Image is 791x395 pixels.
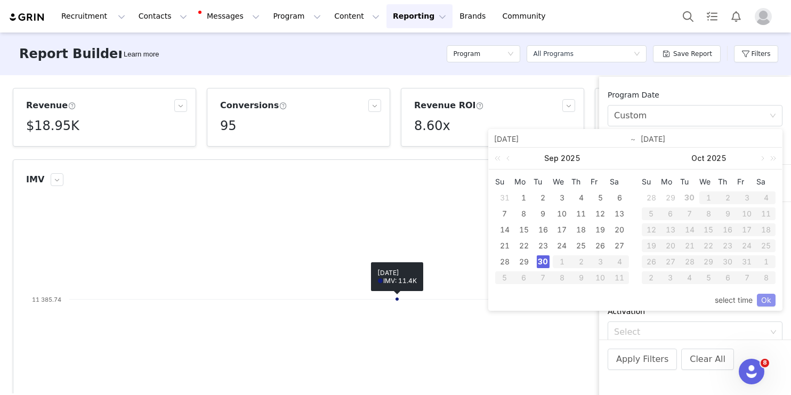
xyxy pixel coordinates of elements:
td: October 12, 2025 [642,222,661,238]
span: Th [718,177,737,187]
a: 2025 [560,148,582,169]
h5: 8.60x [414,116,450,135]
a: Previous month (PageUp) [504,148,514,169]
a: Oct [690,148,706,169]
a: Sep [543,148,560,169]
button: Profile [748,8,782,25]
span: Tu [680,177,699,187]
i: icon: down [634,51,640,58]
div: 2 [571,255,591,268]
td: October 28, 2025 [680,254,699,270]
div: 10 [555,207,568,220]
span: Fr [737,177,756,187]
div: 18 [756,223,776,236]
div: 16 [537,223,550,236]
div: 9 [718,207,737,220]
td: September 10, 2025 [553,206,572,222]
td: October 5, 2025 [642,206,661,222]
div: 20 [661,239,680,252]
div: 4 [756,191,776,204]
span: Mo [661,177,680,187]
a: Tasks [700,4,724,28]
div: 8 [756,271,776,284]
h3: Revenue [26,99,76,112]
td: September 21, 2025 [495,238,514,254]
div: Tooltip anchor [122,49,161,60]
div: 20 [613,223,626,236]
div: 11 [756,207,776,220]
div: 2 [718,191,737,204]
div: 11 [575,207,587,220]
div: 8 [699,207,719,220]
div: 28 [498,255,511,268]
td: September 28, 2025 [495,254,514,270]
td: September 22, 2025 [514,238,534,254]
div: 7 [680,207,699,220]
h5: 95 [220,116,237,135]
button: Recruitment [55,4,132,28]
td: September 30, 2025 [534,254,553,270]
div: 6 [514,271,534,284]
div: 7 [534,271,553,284]
td: September 18, 2025 [571,222,591,238]
div: 8 [518,207,530,220]
td: November 1, 2025 [756,254,776,270]
button: Filters [734,45,778,62]
div: 6 [613,191,626,204]
td: September 25, 2025 [571,238,591,254]
td: September 11, 2025 [571,206,591,222]
td: October 4, 2025 [756,190,776,206]
h3: Revenue ROI [414,99,484,112]
td: October 6, 2025 [661,206,680,222]
div: 4 [680,271,699,284]
a: Brands [453,4,495,28]
td: October 16, 2025 [718,222,737,238]
div: 2 [642,271,661,284]
div: 21 [680,239,699,252]
div: 23 [537,239,550,252]
td: October 7, 2025 [534,270,553,286]
td: October 10, 2025 [591,270,610,286]
div: 16 [718,223,737,236]
td: October 11, 2025 [756,206,776,222]
span: Sa [610,177,629,187]
div: 4 [575,191,587,204]
div: 10 [591,271,610,284]
td: September 1, 2025 [514,190,534,206]
div: 5 [594,191,607,204]
img: grin logo [9,12,46,22]
button: Messages [194,4,266,28]
td: October 8, 2025 [553,270,572,286]
td: September 5, 2025 [591,190,610,206]
td: October 8, 2025 [699,206,719,222]
div: 27 [613,239,626,252]
div: 5 [699,271,719,284]
td: September 7, 2025 [495,206,514,222]
div: 6 [661,207,680,220]
div: 2 [537,191,550,204]
div: 28 [645,191,658,204]
td: October 19, 2025 [642,238,661,254]
td: September 30, 2025 [680,190,699,206]
h3: IMV [26,173,44,186]
a: Last year (Control + left) [493,148,506,169]
td: September 27, 2025 [610,238,629,254]
div: 29 [518,255,530,268]
div: All Programs [533,46,574,62]
div: 22 [518,239,530,252]
div: 9 [537,207,550,220]
th: Thu [718,174,737,190]
div: Activation [608,306,782,317]
td: October 30, 2025 [718,254,737,270]
i: icon: down [770,112,776,120]
td: October 2, 2025 [718,190,737,206]
span: We [553,177,572,187]
td: October 23, 2025 [718,238,737,254]
th: Sat [756,174,776,190]
button: Notifications [724,4,748,28]
td: October 1, 2025 [553,254,572,270]
div: 3 [737,191,756,204]
div: 23 [718,239,737,252]
div: 6 [718,271,737,284]
th: Wed [699,174,719,190]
